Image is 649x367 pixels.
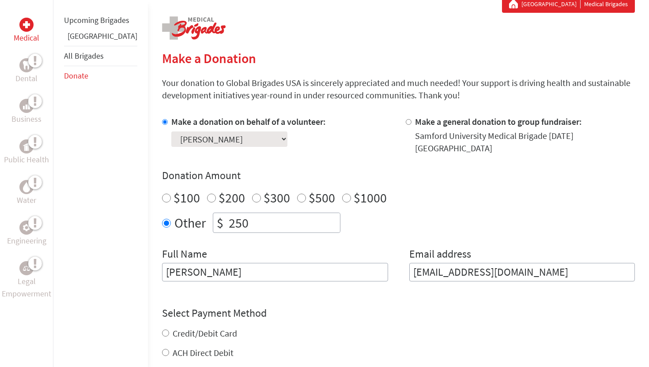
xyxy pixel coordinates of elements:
li: All Brigades [64,46,137,66]
p: Legal Empowerment [2,275,51,300]
p: Your donation to Global Brigades USA is sincerely appreciated and much needed! Your support is dr... [162,77,635,101]
img: Dental [23,61,30,69]
a: EngineeringEngineering [7,221,46,247]
label: $200 [219,189,245,206]
h2: Make a Donation [162,50,635,66]
img: Water [23,182,30,192]
label: Credit/Debit Card [173,328,237,339]
p: Engineering [7,235,46,247]
div: $ [213,213,227,232]
div: Public Health [19,139,34,154]
label: Email address [409,247,471,263]
div: Samford University Medical Brigade [DATE] [GEOGRAPHIC_DATA] [415,130,635,154]
img: Business [23,102,30,109]
label: $1000 [354,189,387,206]
div: Legal Empowerment [19,261,34,275]
p: Medical [14,32,39,44]
p: Business [11,113,42,125]
label: $100 [174,189,200,206]
div: Engineering [19,221,34,235]
img: Engineering [23,224,30,231]
div: Medical [19,18,34,32]
p: Water [17,194,36,206]
div: Dental [19,58,34,72]
a: BusinessBusiness [11,99,42,125]
a: Donate [64,71,88,81]
label: $500 [309,189,335,206]
li: Guatemala [64,30,137,46]
label: $300 [264,189,290,206]
li: Upcoming Brigades [64,11,137,30]
div: Business [19,99,34,113]
a: DentalDental [15,58,38,85]
a: Public HealthPublic Health [4,139,49,166]
label: Other [174,213,206,233]
label: Full Name [162,247,207,263]
a: WaterWater [17,180,36,206]
img: Public Health [23,142,30,151]
li: Donate [64,66,137,86]
a: MedicalMedical [14,18,39,44]
a: [GEOGRAPHIC_DATA] [68,31,137,41]
h4: Select Payment Method [162,306,635,320]
label: Make a general donation to group fundraiser: [415,116,582,127]
h4: Donation Amount [162,169,635,183]
input: Enter Full Name [162,263,388,281]
a: Legal EmpowermentLegal Empowerment [2,261,51,300]
label: ACH Direct Debit [173,347,234,358]
p: Dental [15,72,38,85]
input: Your Email [409,263,635,281]
label: Make a donation on behalf of a volunteer: [171,116,326,127]
a: All Brigades [64,51,104,61]
img: logo-medical.png [162,16,226,40]
a: Upcoming Brigades [64,15,129,25]
p: Public Health [4,154,49,166]
img: Legal Empowerment [23,266,30,271]
input: Enter Amount [227,213,340,232]
img: Medical [23,21,30,28]
div: Water [19,180,34,194]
